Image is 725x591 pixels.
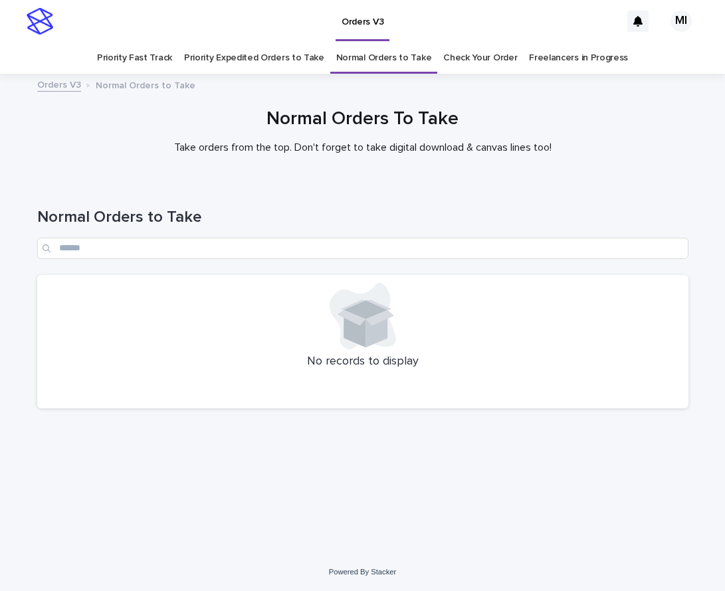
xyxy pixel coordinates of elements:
[96,77,195,92] p: Normal Orders to Take
[37,108,688,131] h1: Normal Orders To Take
[529,42,628,74] a: Freelancers in Progress
[37,238,688,259] input: Search
[97,42,172,74] a: Priority Fast Track
[671,11,692,32] div: MI
[329,568,396,576] a: Powered By Stacker
[443,42,517,74] a: Check Your Order
[336,42,432,74] a: Normal Orders to Take
[37,208,688,227] h1: Normal Orders to Take
[97,141,629,154] p: Take orders from the top. Don't forget to take digital download & canvas lines too!
[45,355,680,369] p: No records to display
[184,42,324,74] a: Priority Expedited Orders to Take
[37,76,81,92] a: Orders V3
[27,8,53,35] img: stacker-logo-s-only.png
